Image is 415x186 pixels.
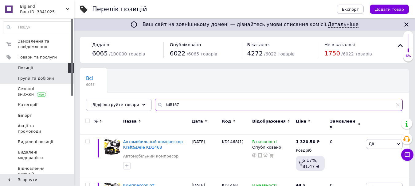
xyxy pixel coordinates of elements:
[18,102,37,108] span: Категорії
[403,54,413,58] div: 6%
[403,21,410,28] svg: Закрити
[190,135,221,178] div: [DATE]
[328,21,359,28] a: Детальніше
[18,166,57,177] span: Відновлення позицій
[18,55,57,60] span: Товари та послуги
[326,135,364,178] div: 0
[123,119,137,124] span: Назва
[342,7,359,12] span: Експорт
[296,148,325,153] div: Роздріб
[109,51,145,56] span: / 100000 товарів
[252,139,277,146] span: В наявності
[252,145,293,150] div: Опубліковано
[170,50,186,57] span: 6022
[369,142,374,146] span: Дії
[20,9,74,15] div: Ваш ID: 3841025
[370,5,409,14] button: Додати товар
[94,119,98,124] span: %
[222,119,231,124] span: Код
[18,65,33,71] span: Позиції
[18,150,57,161] span: Видалені модерацією
[86,76,93,81] span: Всі
[252,119,286,124] span: Відображення
[296,139,320,145] div: ₴
[123,154,179,159] a: Автомобільний компресор
[92,102,139,107] span: Відфільтруйте товари
[296,119,306,124] span: Ціна
[86,82,95,87] span: 6065
[3,22,72,33] input: Пошук
[143,21,358,28] span: Ваш сайт на зовнішньому домені — дізнайтесь умови списання комісії.
[18,123,57,134] span: Акції та промокоди
[20,4,66,9] span: Bigland
[296,139,315,144] b: 1 320.50
[92,42,109,47] span: Додано
[18,39,57,50] span: Замовлення та повідомлення
[330,119,356,130] span: Замовлення
[324,50,340,57] span: 1750
[92,6,147,13] div: Перелік позицій
[222,139,243,144] span: KD1468(1)
[401,149,413,161] button: Чат з покупцем
[187,51,217,56] span: / 6065 товарів
[302,158,319,169] span: 6.17%, 81.47 ₴
[104,139,120,155] img: Автомобильный компрессор Kraft&Dele KD1468
[324,42,355,47] span: Не в каталозі
[123,139,183,150] a: Автомобильный компрессор Kraft&Dele KD1468
[18,113,32,118] span: Імпорт
[247,42,271,47] span: В каталозі
[337,5,364,14] button: Експорт
[341,51,372,56] span: / 6022 товарів
[247,50,263,57] span: 4272
[18,86,57,97] span: Сезонні знижки
[170,42,201,47] span: Опубліковано
[18,139,53,145] span: Видалені позиції
[264,51,295,56] span: / 6022 товарів
[192,119,203,124] span: Дата
[18,76,54,81] span: Групи та добірки
[155,99,403,111] input: Пошук по назві позиції, артикулу і пошуковим запитам
[92,50,108,57] span: 6065
[375,7,404,12] span: Додати товар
